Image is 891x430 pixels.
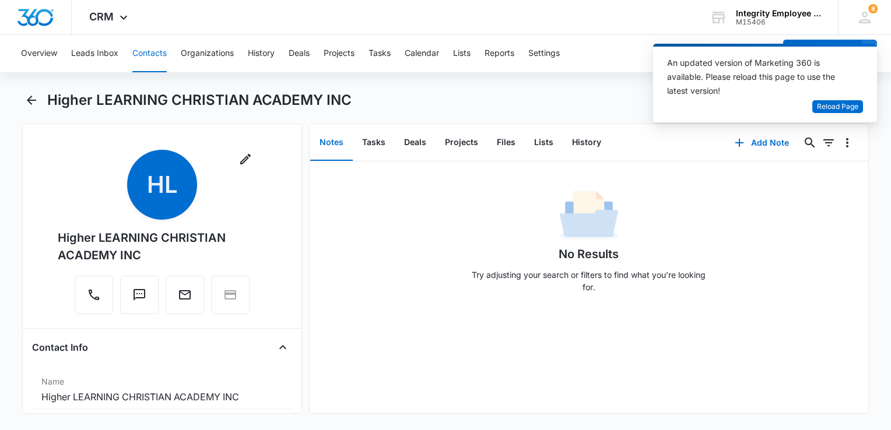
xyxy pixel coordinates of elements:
[453,35,471,72] button: Lists
[41,375,283,387] label: Name
[736,18,821,26] div: account id
[120,276,159,314] button: Text
[487,125,525,161] button: Files
[559,245,619,263] h1: No Results
[466,269,711,293] p: Try adjusting your search or filters to find what you’re looking for.
[273,338,292,357] button: Close
[819,133,838,152] button: Filters
[436,125,487,161] button: Projects
[560,187,618,245] img: No Data
[868,4,878,13] div: notifications count
[58,229,266,264] div: Higher LEARNING CHRISTIAN ACADEMY INC
[120,294,159,304] a: Text
[89,10,114,23] span: CRM
[563,125,611,161] button: History
[812,100,863,114] button: Reload Page
[405,35,439,72] button: Calendar
[181,35,234,72] button: Organizations
[801,133,819,152] button: Search...
[166,294,204,304] a: Email
[353,125,395,161] button: Tasks
[369,35,391,72] button: Tasks
[47,91,352,109] h1: Higher LEARNING CHRISTIAN ACADEMY INC
[736,9,821,18] div: account name
[525,125,563,161] button: Lists
[838,133,857,152] button: Overflow Menu
[132,35,167,72] button: Contacts
[868,4,878,13] span: 8
[21,35,57,72] button: Overview
[248,35,275,72] button: History
[667,56,849,98] div: An updated version of Marketing 360 is available. Please reload this page to use the latest version!
[324,35,355,72] button: Projects
[485,35,514,72] button: Reports
[75,276,113,314] button: Call
[289,35,310,72] button: Deals
[22,91,40,110] button: Back
[817,101,858,112] span: Reload Page
[41,390,283,404] dd: Higher LEARNING CHRISTIAN ACADEMY INC
[783,40,862,68] button: Add Contact
[723,129,801,157] button: Add Note
[395,125,436,161] button: Deals
[71,35,118,72] button: Leads Inbox
[32,340,88,354] h4: Contact Info
[32,371,292,409] div: NameHigher LEARNING CHRISTIAN ACADEMY INC
[127,150,197,220] span: HL
[310,125,353,161] button: Notes
[75,294,113,304] a: Call
[528,35,560,72] button: Settings
[166,276,204,314] button: Email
